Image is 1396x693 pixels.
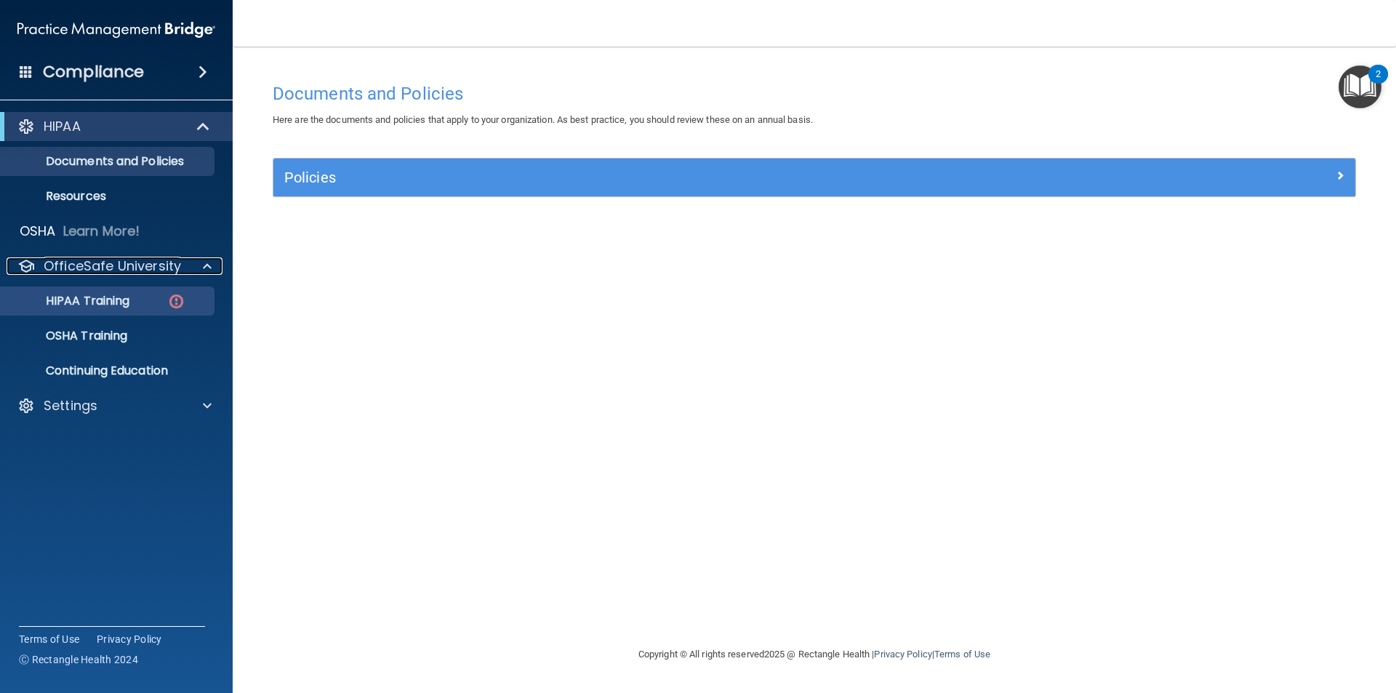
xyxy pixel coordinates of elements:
div: Copyright © All rights reserved 2025 @ Rectangle Health | | [549,631,1080,678]
div: 2 [1376,74,1381,93]
p: OSHA Training [9,329,127,343]
a: OfficeSafe University [17,257,212,275]
p: HIPAA [44,118,81,135]
p: OfficeSafe University [44,257,181,275]
button: Open Resource Center, 2 new notifications [1339,65,1381,108]
p: Documents and Policies [9,154,208,169]
a: Settings [17,397,212,414]
p: Learn More! [63,223,140,240]
a: Policies [284,166,1344,189]
img: danger-circle.6113f641.png [167,292,185,311]
a: HIPAA [17,118,211,135]
p: Settings [44,397,97,414]
a: Privacy Policy [97,632,162,646]
span: Here are the documents and policies that apply to your organization. As best practice, you should... [273,114,813,125]
p: OSHA [20,223,56,240]
span: Ⓒ Rectangle Health 2024 [19,652,138,667]
a: Terms of Use [934,649,990,660]
a: Privacy Policy [874,649,931,660]
p: Continuing Education [9,364,208,378]
p: HIPAA Training [9,294,129,308]
h5: Policies [284,169,1074,185]
a: Terms of Use [19,632,79,646]
img: PMB logo [17,15,215,44]
h4: Compliance [43,62,144,82]
p: Resources [9,189,208,204]
h4: Documents and Policies [273,84,1356,103]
